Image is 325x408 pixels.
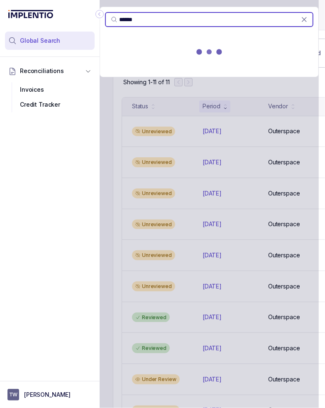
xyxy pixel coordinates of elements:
div: Reconciliations [5,81,95,114]
span: Reconciliations [20,67,64,75]
span: Global Search [20,37,60,45]
button: Reconciliations [5,62,95,80]
div: Credit Tracker [12,97,88,112]
div: Collapse Icon [95,9,105,19]
button: User initials[PERSON_NAME] [7,389,92,401]
p: [PERSON_NAME] [24,391,71,399]
span: User initials [7,389,19,401]
div: Invoices [12,82,88,97]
